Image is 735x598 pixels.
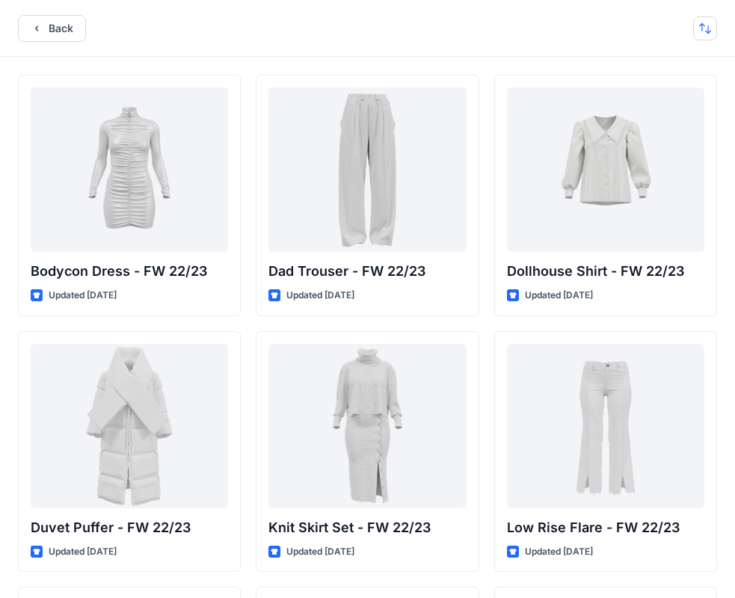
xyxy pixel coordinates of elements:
p: Low Rise Flare - FW 22/23 [507,517,704,538]
a: Bodycon Dress - FW 22/23 [31,87,228,252]
p: Knit Skirt Set - FW 22/23 [268,517,466,538]
p: Updated [DATE] [525,544,593,560]
p: Updated [DATE] [49,544,117,560]
a: Duvet Puffer - FW 22/23 [31,344,228,508]
p: Dad Trouser - FW 22/23 [268,261,466,282]
p: Updated [DATE] [286,544,354,560]
button: Back [18,15,86,42]
a: Dollhouse Shirt - FW 22/23 [507,87,704,252]
p: Duvet Puffer - FW 22/23 [31,517,228,538]
a: Knit Skirt Set - FW 22/23 [268,344,466,508]
p: Bodycon Dress - FW 22/23 [31,261,228,282]
p: Updated [DATE] [286,288,354,303]
p: Dollhouse Shirt - FW 22/23 [507,261,704,282]
a: Dad Trouser - FW 22/23 [268,87,466,252]
a: Low Rise Flare - FW 22/23 [507,344,704,508]
p: Updated [DATE] [49,288,117,303]
p: Updated [DATE] [525,288,593,303]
